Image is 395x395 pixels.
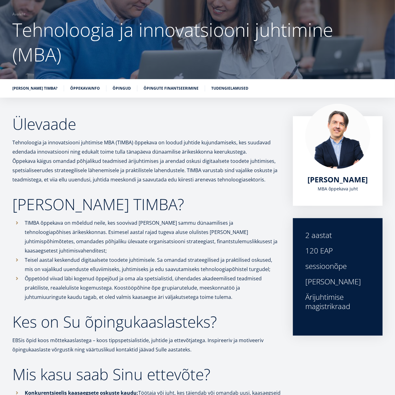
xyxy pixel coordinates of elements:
[7,69,41,75] span: Kaheaastane MBA
[305,231,370,240] div: 2 aastat
[12,17,333,67] span: Tehnoloogia ja innovatsiooni juhtimine (MBA)
[12,116,281,132] h2: Ülevaade
[308,174,368,185] span: [PERSON_NAME]
[147,0,175,6] span: Perekonnanimi
[12,138,281,184] p: Tehnoloogia ja innovatsiooni juhtimise MBA (TIMBA) õppekava on loodud juhtide kujundamiseks, kes ...
[113,85,131,91] a: Õpingud
[308,175,368,184] a: [PERSON_NAME]
[305,277,370,286] div: [PERSON_NAME]
[12,85,58,91] a: [PERSON_NAME] TIMBA?
[25,274,281,302] p: Õppetööd viivad läbi kogenud õppejõud ja oma ala spetsialistid, ühendades akadeemilised teadmised...
[70,85,100,91] a: Õppekavainfo
[305,246,370,255] div: 120 EAP
[2,69,6,74] input: Kaheaastane MBA
[12,367,281,382] h2: Mis kasu saab Sinu ettevõte?
[144,85,199,91] a: Õpingute finantseerimine
[7,61,61,66] span: Üheaastane eestikeelne MBA
[305,104,370,169] img: Marko Rillo
[25,255,281,274] p: Teisel aastal keskendud digitaalsete toodete juhtimisele. Sa omandad strateegilised ja praktilise...
[305,261,370,271] div: sessioonõpe
[211,85,248,91] a: Tudengielamused
[25,218,281,255] p: TIMBA õppekava on mõeldud neile, kes soovivad [PERSON_NAME] sammu dünaamilises ja tehnoloogiapõhi...
[12,11,25,17] a: Avaleht
[2,78,6,82] input: Tehnoloogia ja innovatsiooni juhtimine (MBA)
[7,78,91,83] span: Tehnoloogia ja innovatsiooni juhtimine (MBA)
[305,184,370,193] div: MBA õppekava juht
[12,314,281,329] h2: Kes on Su õpingukaaslasteks?
[12,336,281,354] p: EBSis õpid koos mõttekaaslastega – koos tippspetsialistide, juhtide ja ettevõtjatega. Inspireeriv...
[12,197,281,212] h2: [PERSON_NAME] TIMBA?
[2,61,6,65] input: Üheaastane eestikeelne MBA
[305,292,370,311] div: Ärijuhtimise magistrikraad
